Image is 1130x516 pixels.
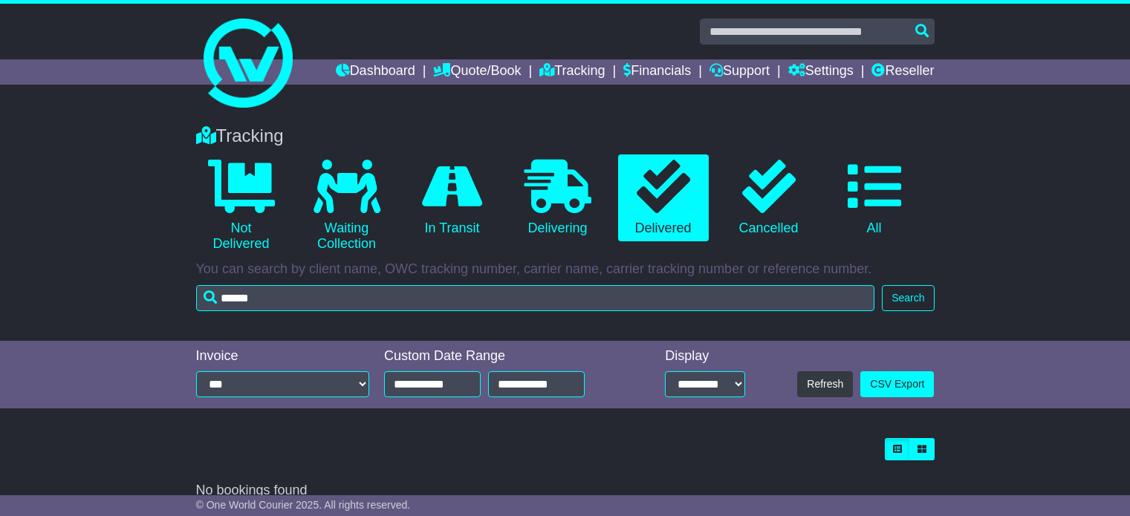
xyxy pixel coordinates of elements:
a: All [829,154,920,242]
span: © One World Courier 2025. All rights reserved. [196,499,411,511]
a: Dashboard [336,59,415,85]
a: Support [710,59,770,85]
a: In Transit [407,154,498,242]
a: Settings [788,59,854,85]
div: Tracking [189,125,942,147]
a: Reseller [871,59,934,85]
a: Waiting Collection [302,154,392,258]
button: Refresh [797,371,853,397]
a: Delivering [513,154,603,242]
a: Financials [623,59,691,85]
div: No bookings found [196,483,935,499]
a: Cancelled [724,154,814,242]
div: Display [665,348,745,365]
div: Invoice [196,348,370,365]
a: Quote/Book [433,59,521,85]
button: Search [882,285,934,311]
div: Custom Date Range [384,348,620,365]
a: Delivered [618,154,709,242]
p: You can search by client name, OWC tracking number, carrier name, carrier tracking number or refe... [196,261,935,278]
a: Not Delivered [196,154,287,258]
a: Tracking [539,59,605,85]
a: CSV Export [860,371,934,397]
